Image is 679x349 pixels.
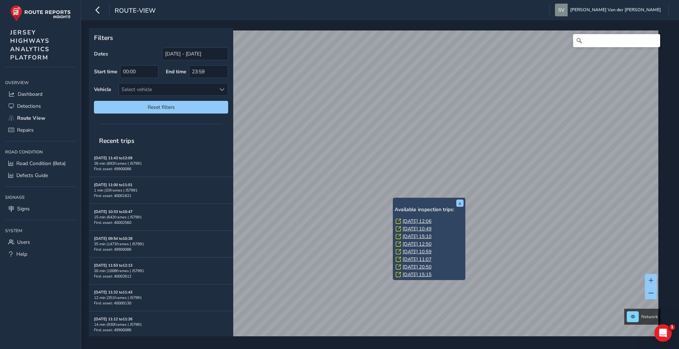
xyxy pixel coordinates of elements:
div: 26 min | 692 frames | J57991 [94,161,228,166]
span: route-view [115,6,156,16]
h6: Available inspection trips: [395,207,464,213]
div: 20 min | 1008 frames | J57991 [94,268,228,274]
button: [PERSON_NAME] Van der [PERSON_NAME] [555,4,663,16]
span: First asset: 40002612 [94,274,131,279]
span: First asset: 49900086 [94,247,131,252]
a: Road Condition (Beta) [5,157,76,169]
span: Defects Guide [16,172,48,179]
span: [PERSON_NAME] Van der [PERSON_NAME] [570,4,661,16]
span: Users [17,239,30,246]
iframe: Intercom live chat [654,324,672,342]
input: Search [573,34,660,47]
span: Reset filters [99,104,223,111]
strong: [DATE] 11:53 to 12:13 [94,263,132,268]
div: 1 min | 33 frames | J57991 [94,188,228,193]
canvas: Map [91,30,658,345]
a: [DATE] 10:59 [403,249,432,255]
label: Start time [94,68,118,75]
span: 1 [669,324,675,330]
div: Road Condition [5,147,76,157]
strong: [DATE] 11:43 to 12:09 [94,155,132,161]
a: [DATE] 11:05 [403,279,432,286]
a: Help [5,248,76,260]
a: [DATE] 11:07 [403,256,432,263]
a: Repairs [5,124,76,136]
div: Overview [5,77,76,88]
span: Detections [17,103,41,110]
div: System [5,225,76,236]
button: x [456,200,464,207]
strong: [DATE] 09:54 to 10:28 [94,236,132,241]
a: Detections [5,100,76,112]
span: Recent trips [94,131,140,150]
img: rr logo [10,5,71,21]
a: Route View [5,112,76,124]
p: Filters [94,33,228,42]
div: Select vehicle [119,83,216,95]
div: Signage [5,192,76,203]
a: [DATE] 15:15 [403,271,432,278]
span: Route View [17,115,45,122]
strong: [DATE] 11:00 to 11:01 [94,182,132,188]
span: Dashboard [18,91,42,98]
button: Reset filters [94,101,228,114]
a: Users [5,236,76,248]
span: JERSEY HIGHWAYS ANALYTICS PLATFORM [10,28,50,62]
div: 15 min | 642 frames | J57991 [94,214,228,220]
a: [DATE] 10:49 [403,226,432,232]
label: Dates [94,50,108,57]
span: Repairs [17,127,34,134]
span: Network [641,314,658,320]
span: Road Condition (Beta) [16,160,66,167]
a: Defects Guide [5,169,76,181]
span: First asset: 40000130 [94,300,131,306]
span: First asset: 40002560 [94,220,131,225]
div: 35 min | 1473 frames | J57991 [94,241,228,247]
span: Help [16,251,27,258]
a: [DATE] 12:06 [403,218,432,225]
img: diamond-layout [555,4,568,16]
div: 14 min | 930 frames | J57991 [94,322,228,327]
a: [DATE] 20:50 [403,264,432,270]
label: Vehicle [94,86,111,93]
a: [DATE] 15:10 [403,233,432,240]
label: End time [166,68,186,75]
a: Signs [5,203,76,215]
div: 12 min | 351 frames | J57991 [94,295,228,300]
strong: [DATE] 11:12 to 11:26 [94,316,132,322]
span: First asset: 49900086 [94,166,131,172]
a: [DATE] 12:50 [403,241,432,247]
span: First asset: 49900086 [94,327,131,333]
strong: [DATE] 10:33 to 10:47 [94,209,132,214]
a: Dashboard [5,88,76,100]
span: First asset: 40001621 [94,193,131,198]
span: Signs [17,205,30,212]
strong: [DATE] 11:32 to 11:43 [94,290,132,295]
